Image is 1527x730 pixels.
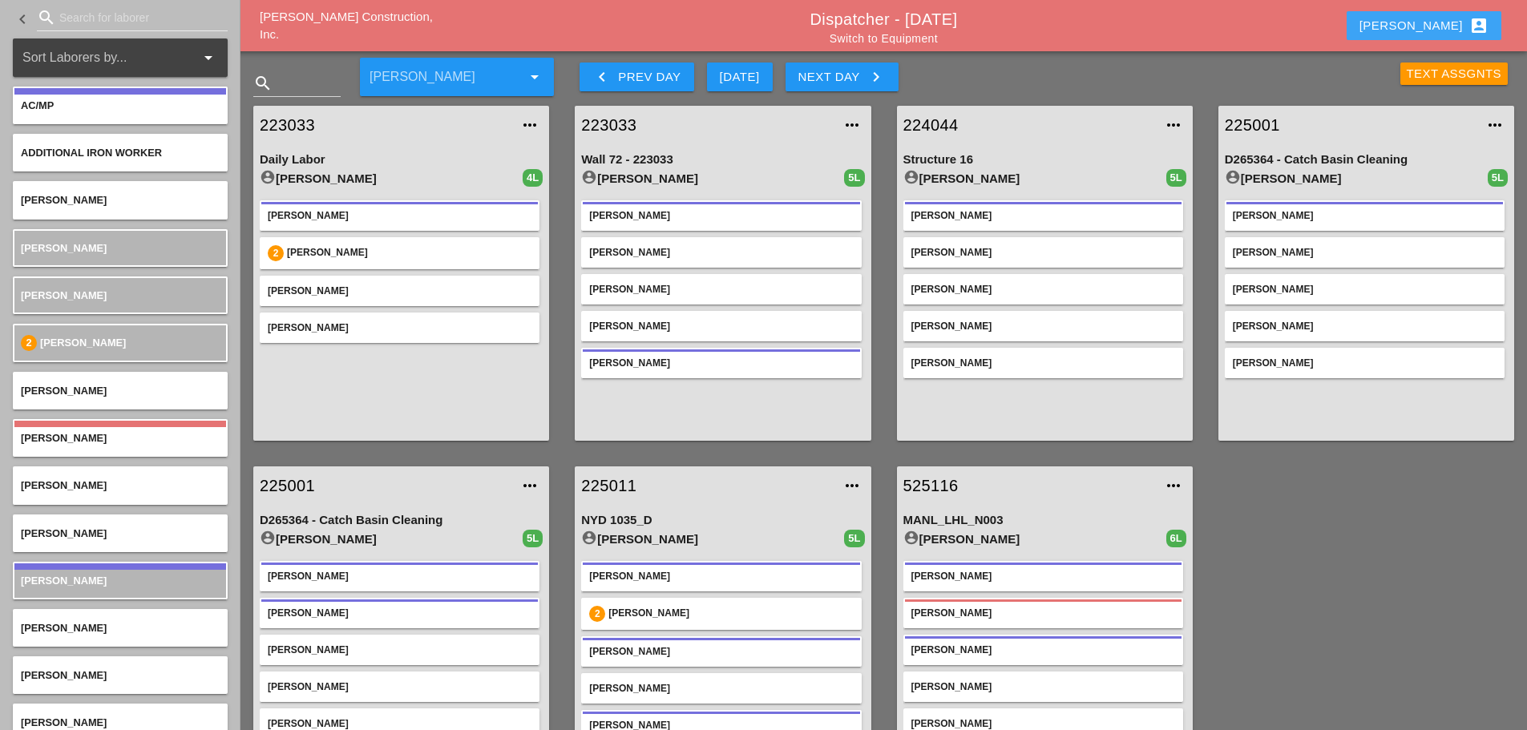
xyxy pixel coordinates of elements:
[1225,169,1241,185] i: account_circle
[1485,115,1505,135] i: more_horiz
[199,48,218,67] i: arrow_drop_down
[867,67,886,87] i: keyboard_arrow_right
[581,530,844,549] div: [PERSON_NAME]
[268,643,531,657] div: [PERSON_NAME]
[260,530,276,546] i: account_circle
[589,606,605,622] div: 2
[1225,169,1488,188] div: [PERSON_NAME]
[520,476,539,495] i: more_horiz
[589,644,853,659] div: [PERSON_NAME]
[21,432,107,444] span: [PERSON_NAME]
[21,289,107,301] span: [PERSON_NAME]
[268,208,531,223] div: [PERSON_NAME]
[287,245,531,261] div: [PERSON_NAME]
[589,208,853,223] div: [PERSON_NAME]
[581,169,844,188] div: [PERSON_NAME]
[903,511,1186,530] div: MANL_LHL_N003
[581,151,864,169] div: Wall 72 - 223033
[580,63,693,91] button: Prev Day
[260,530,523,549] div: [PERSON_NAME]
[798,67,886,87] div: Next Day
[1225,113,1476,137] a: 225001
[21,99,54,111] span: AC/MP
[37,8,56,27] i: search
[260,511,543,530] div: D265364 - Catch Basin Cleaning
[589,319,853,333] div: [PERSON_NAME]
[1166,169,1186,187] div: 5L
[903,169,919,185] i: account_circle
[581,474,832,498] a: 225011
[1225,151,1508,169] div: D265364 - Catch Basin Cleaning
[842,115,862,135] i: more_horiz
[592,67,612,87] i: keyboard_arrow_left
[581,530,597,546] i: account_circle
[903,151,1186,169] div: Structure 16
[911,356,1175,370] div: [PERSON_NAME]
[21,479,107,491] span: [PERSON_NAME]
[260,169,276,185] i: account_circle
[523,530,543,547] div: 5L
[260,10,433,42] a: [PERSON_NAME] Construction, Inc.
[1233,208,1497,223] div: [PERSON_NAME]
[1400,63,1509,85] button: Text Assgnts
[523,169,543,187] div: 4L
[911,319,1175,333] div: [PERSON_NAME]
[589,356,853,370] div: [PERSON_NAME]
[525,67,544,87] i: arrow_drop_down
[707,63,773,91] button: [DATE]
[268,606,531,620] div: [PERSON_NAME]
[59,5,205,30] input: Search for laborer
[844,169,864,187] div: 5L
[21,575,107,587] span: [PERSON_NAME]
[21,385,107,397] span: [PERSON_NAME]
[911,606,1175,620] div: [PERSON_NAME]
[1469,16,1489,35] i: account_box
[13,10,32,29] i: keyboard_arrow_left
[1359,16,1489,35] div: [PERSON_NAME]
[268,321,531,335] div: [PERSON_NAME]
[911,245,1175,260] div: [PERSON_NAME]
[911,282,1175,296] div: [PERSON_NAME]
[911,643,1175,657] div: [PERSON_NAME]
[830,32,938,45] a: Switch to Equipment
[260,169,523,188] div: [PERSON_NAME]
[844,530,864,547] div: 5L
[1488,169,1508,187] div: 5L
[520,115,539,135] i: more_horiz
[260,151,543,169] div: Daily Labor
[592,67,681,87] div: Prev Day
[268,284,531,298] div: [PERSON_NAME]
[268,569,531,583] div: [PERSON_NAME]
[1164,115,1183,135] i: more_horiz
[589,282,853,296] div: [PERSON_NAME]
[589,569,853,583] div: [PERSON_NAME]
[903,169,1166,188] div: [PERSON_NAME]
[581,511,864,530] div: NYD 1035_D
[260,474,511,498] a: 225001
[608,606,853,622] div: [PERSON_NAME]
[1233,282,1497,296] div: [PERSON_NAME]
[21,669,107,681] span: [PERSON_NAME]
[589,245,853,260] div: [PERSON_NAME]
[842,476,862,495] i: more_horiz
[21,335,37,351] div: 2
[1166,530,1186,547] div: 6L
[903,530,919,546] i: account_circle
[1347,11,1501,40] button: [PERSON_NAME]
[911,680,1175,694] div: [PERSON_NAME]
[911,569,1175,583] div: [PERSON_NAME]
[21,147,162,159] span: Additional Iron Worker
[903,530,1166,549] div: [PERSON_NAME]
[911,208,1175,223] div: [PERSON_NAME]
[589,681,853,696] div: [PERSON_NAME]
[260,113,511,137] a: 223033
[1164,476,1183,495] i: more_horiz
[21,716,107,728] span: [PERSON_NAME]
[253,74,273,93] i: search
[21,622,107,634] span: [PERSON_NAME]
[40,337,126,349] span: [PERSON_NAME]
[268,680,531,694] div: [PERSON_NAME]
[903,474,1154,498] a: 525116
[1233,356,1497,370] div: [PERSON_NAME]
